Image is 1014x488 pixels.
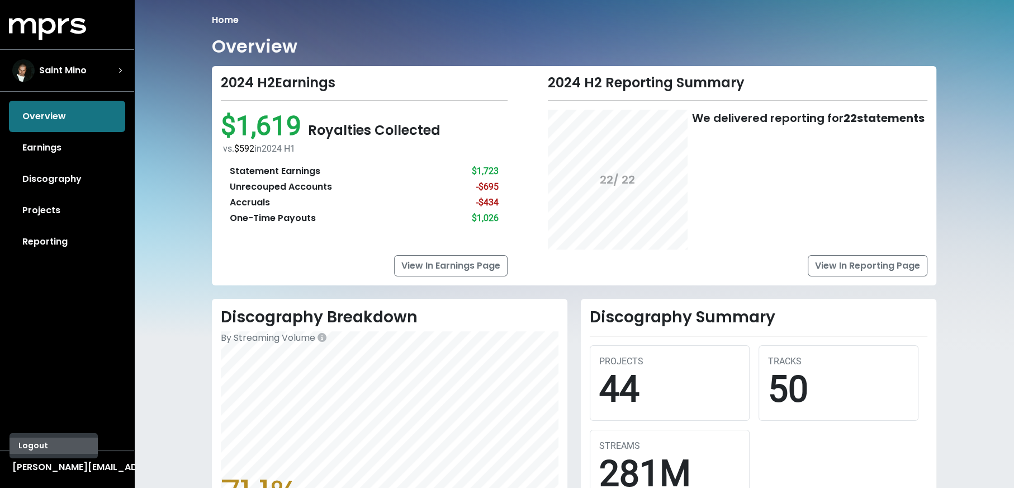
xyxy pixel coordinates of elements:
[548,75,927,91] div: 2024 H2 Reporting Summary
[9,433,98,459] div: [PERSON_NAME][EMAIL_ADDRESS][DOMAIN_NAME]
[9,460,125,475] button: [PERSON_NAME][EMAIL_ADDRESS][DOMAIN_NAME]
[692,110,925,126] div: We delivered reporting for
[10,438,98,454] button: Logout
[9,132,125,163] a: Earnings
[230,212,316,225] div: One-Time Payouts
[768,368,909,411] div: 50
[234,143,254,154] span: $592
[9,163,125,195] a: Discography
[9,226,125,257] a: Reporting
[221,331,315,344] span: By Streaming Volume
[9,195,125,226] a: Projects
[221,75,508,91] div: 2024 H2 Earnings
[599,368,740,411] div: 44
[476,196,499,209] div: -$434
[12,461,122,474] div: [PERSON_NAME][EMAIL_ADDRESS][DOMAIN_NAME]
[599,355,740,368] div: PROJECTS
[9,22,86,35] a: mprs logo
[212,36,297,57] h1: Overview
[808,255,927,276] a: View In Reporting Page
[18,440,48,451] span: Logout
[230,196,270,209] div: Accruals
[599,439,740,453] div: STREAMS
[212,13,936,27] nav: breadcrumb
[844,110,925,126] b: 22 statements
[308,121,440,139] span: Royalties Collected
[476,180,499,194] div: -$695
[223,142,508,156] div: vs. in 2024 H1
[221,110,308,142] span: $1,619
[590,308,927,327] h2: Discography Summary
[212,13,239,27] li: Home
[12,59,35,82] img: The selected account / producer
[472,165,499,178] div: $1,723
[472,212,499,225] div: $1,026
[230,180,332,194] div: Unrecouped Accounts
[230,165,320,178] div: Statement Earnings
[768,355,909,368] div: TRACKS
[221,308,558,327] h2: Discography Breakdown
[394,255,508,276] a: View In Earnings Page
[39,64,87,77] span: Saint Mino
